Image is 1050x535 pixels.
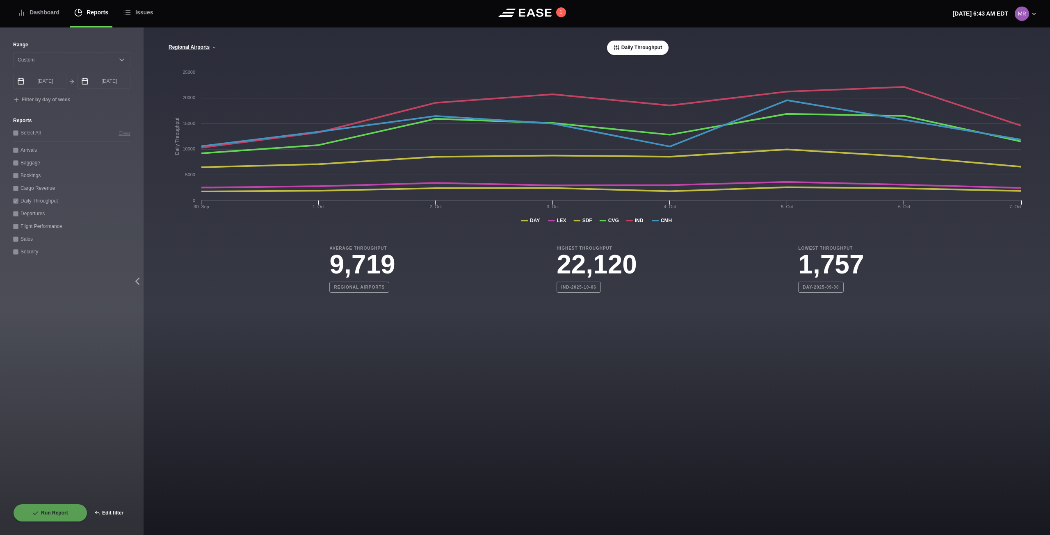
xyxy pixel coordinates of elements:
[429,204,441,209] tspan: 2. Oct
[313,204,324,209] tspan: 1. Oct
[193,198,195,203] text: 0
[1015,7,1029,21] img: 0b2ed616698f39eb9cebe474ea602d52
[329,282,389,293] b: Regional Airports
[557,282,601,293] b: IND-2025-10-06
[168,45,217,50] button: Regional Airports
[183,146,195,151] text: 10000
[798,245,864,251] b: Lowest Throughput
[607,41,669,55] button: Daily Throughput
[13,74,66,89] input: mm/dd/yyyy
[798,282,843,293] b: DAY-2025-09-30
[13,41,130,48] label: Range
[557,251,637,278] h3: 22,120
[664,204,676,209] tspan: 4. Oct
[635,218,644,223] tspan: IND
[530,218,540,223] tspan: DAY
[781,204,793,209] tspan: 5. Oct
[13,117,130,124] label: Reports
[1009,204,1021,209] tspan: 7. Oct
[329,245,395,251] b: Average Throughput
[661,218,672,223] tspan: CMH
[953,9,1008,18] p: [DATE] 6:43 AM EDT
[13,97,70,103] button: Filter by day of week
[183,95,195,100] text: 20000
[174,117,180,155] tspan: Daily Throughput
[582,218,592,223] tspan: SDF
[898,204,910,209] tspan: 6. Oct
[119,129,130,137] button: Clear
[557,245,637,251] b: Highest Throughput
[329,251,395,278] h3: 9,719
[87,504,130,522] button: Edit filter
[557,218,566,223] tspan: LEX
[556,7,566,17] button: 1
[77,74,130,89] input: mm/dd/yyyy
[194,204,209,209] tspan: 30. Sep
[547,204,559,209] tspan: 3. Oct
[185,172,195,177] text: 5000
[798,251,864,278] h3: 1,757
[608,218,619,223] tspan: CVG
[183,121,195,126] text: 15000
[183,70,195,75] text: 25000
